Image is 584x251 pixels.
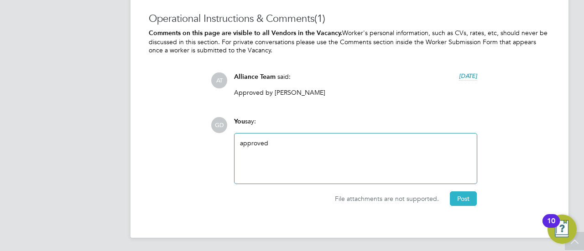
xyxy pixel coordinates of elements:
[211,72,227,88] span: AT
[547,221,555,233] div: 10
[149,29,342,37] b: Comments on this page are visible to all Vendors in the Vacancy.
[277,72,291,81] span: said:
[547,215,577,244] button: Open Resource Center, 10 new notifications
[234,117,477,133] div: say:
[234,88,477,97] p: Approved by [PERSON_NAME]
[149,29,550,54] p: Worker's personal information, such as CVs, rates, etc, should never be discussed in this section...
[314,12,325,25] span: (1)
[450,191,477,206] button: Post
[211,117,227,133] span: GD
[149,12,550,26] h3: Operational Instructions & Comments
[234,118,245,125] span: You
[234,73,276,81] span: Alliance Team
[459,72,477,80] span: [DATE]
[335,195,439,203] span: File attachments are not supported.
[240,139,471,178] div: approved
